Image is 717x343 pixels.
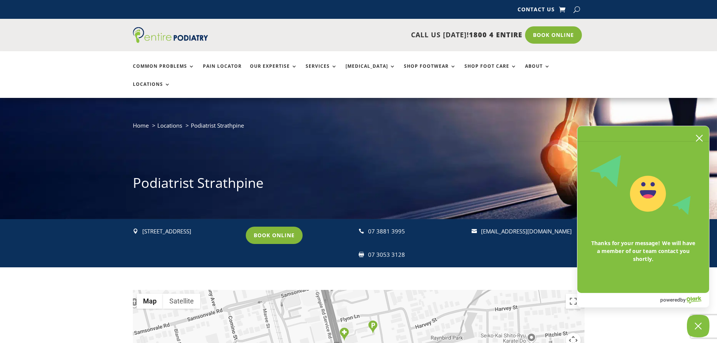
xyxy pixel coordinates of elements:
button: Toggle fullscreen view [566,294,581,309]
a: Common Problems [133,64,195,80]
p: CALL US [DATE]! [237,30,522,40]
span: by [680,295,686,305]
span: Thanks for your message! We will have a member of our team contact you shortly. [583,232,703,270]
div: 07 3053 3128 [368,250,465,260]
a: [MEDICAL_DATA] [346,64,396,80]
a: Shop Foot Care [464,64,517,80]
a: [EMAIL_ADDRESS][DOMAIN_NAME] [481,227,572,235]
span: powered [660,295,680,305]
a: Our Expertise [250,64,297,80]
a: Powered by Olark [660,293,709,307]
span:  [472,229,477,234]
button: Show satellite imagery [163,294,200,309]
a: Pain Locator [203,64,242,80]
span:  [359,229,364,234]
a: Contact Us [518,7,555,15]
img: logo (1) [133,27,208,43]
span:  [133,229,138,234]
div: Parking [368,320,378,334]
a: Book Online [246,227,303,244]
button: Show street map [137,294,163,309]
a: Book Online [525,26,582,44]
button: Close Chatbox [687,315,709,337]
h1: Podiatrist Strathpine [133,174,585,196]
nav: breadcrumb [133,120,585,136]
div: olark chatbox [577,126,709,308]
span:  [359,252,364,257]
span: 1800 4 ENTIRE [469,30,522,39]
a: Shop Footwear [404,64,456,80]
div: 07 3881 3995 [368,227,465,236]
a: Home [133,122,149,129]
div: Entire Podiatry Strathpine Clinic [339,328,349,341]
a: About [525,64,550,80]
a: Services [306,64,337,80]
button: close chatbox [693,133,705,144]
a: Locations [157,122,182,129]
p: [STREET_ADDRESS] [142,227,239,236]
span: Podiatrist Strathpine [191,122,244,129]
a: Entire Podiatry [133,37,208,44]
a: Locations [133,82,170,98]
